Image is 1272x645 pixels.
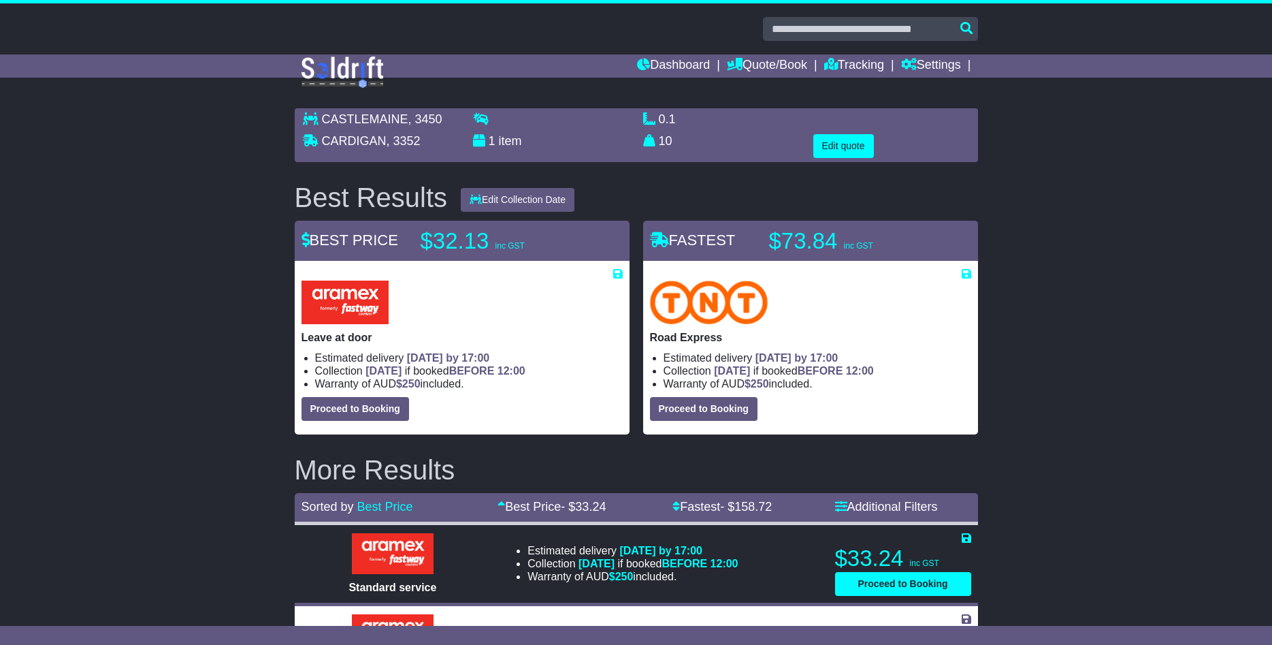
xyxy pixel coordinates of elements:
[387,134,421,148] span: , 3352
[813,134,874,158] button: Edit quote
[315,377,623,390] li: Warranty of AUD included.
[578,558,615,569] span: [DATE]
[322,134,387,148] span: CARDIGAN
[365,365,402,377] span: [DATE]
[301,331,623,344] p: Leave at door
[755,352,838,364] span: [DATE] by 17:00
[650,281,768,324] img: TNT Domestic: Road Express
[402,378,421,390] span: 250
[650,232,736,249] span: FASTEST
[720,500,772,514] span: - $
[901,54,961,78] a: Settings
[527,557,738,570] li: Collection
[727,54,807,78] a: Quote/Book
[824,54,884,78] a: Tracking
[301,500,354,514] span: Sorted by
[910,559,939,568] span: inc GST
[659,134,672,148] span: 10
[495,241,525,251] span: inc GST
[846,365,874,377] span: 12:00
[357,500,413,514] a: Best Price
[365,365,525,377] span: if booked
[315,364,623,377] li: Collection
[734,500,772,514] span: 158.72
[301,281,389,324] img: Aramex: Leave at door
[352,533,434,574] img: Aramex: Standard service
[348,582,436,593] span: Standard service
[527,570,738,583] li: Warranty of AUD included.
[835,500,938,514] a: Additional Filters
[449,365,495,377] span: BEFORE
[714,365,750,377] span: [DATE]
[769,227,939,255] p: $73.84
[461,188,574,212] button: Edit Collection Date
[650,397,757,421] button: Proceed to Booking
[322,112,408,126] span: CASTLEMAINE
[407,352,490,364] span: [DATE] by 17:00
[489,134,495,148] span: 1
[659,112,676,126] span: 0.1
[835,545,971,572] p: $33.24
[315,351,623,364] li: Estimated delivery
[408,112,442,126] span: , 3450
[527,544,738,557] li: Estimated delivery
[498,365,525,377] span: 12:00
[288,183,455,213] div: Best Results
[619,545,702,556] span: [DATE] by 17:00
[575,500,606,514] span: 33.24
[650,331,971,344] p: Road Express
[637,54,710,78] a: Dashboard
[664,377,971,390] li: Warranty of AUD included.
[499,134,522,148] span: item
[615,571,634,582] span: 250
[672,500,772,514] a: Fastest- $158.72
[662,558,707,569] span: BEFORE
[711,558,738,569] span: 12:00
[561,500,606,514] span: - $
[664,351,971,364] li: Estimated delivery
[751,378,769,390] span: 250
[578,558,738,569] span: if booked
[844,241,873,251] span: inc GST
[301,232,398,249] span: BEST PRICE
[527,625,738,638] li: Estimated delivery
[498,500,606,514] a: Best Price- $33.24
[835,572,971,596] button: Proceed to Booking
[295,455,978,485] h2: More Results
[301,397,409,421] button: Proceed to Booking
[798,365,843,377] span: BEFORE
[609,571,634,582] span: $
[421,227,591,255] p: $32.13
[396,378,421,390] span: $
[714,365,873,377] span: if booked
[664,364,971,377] li: Collection
[745,378,769,390] span: $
